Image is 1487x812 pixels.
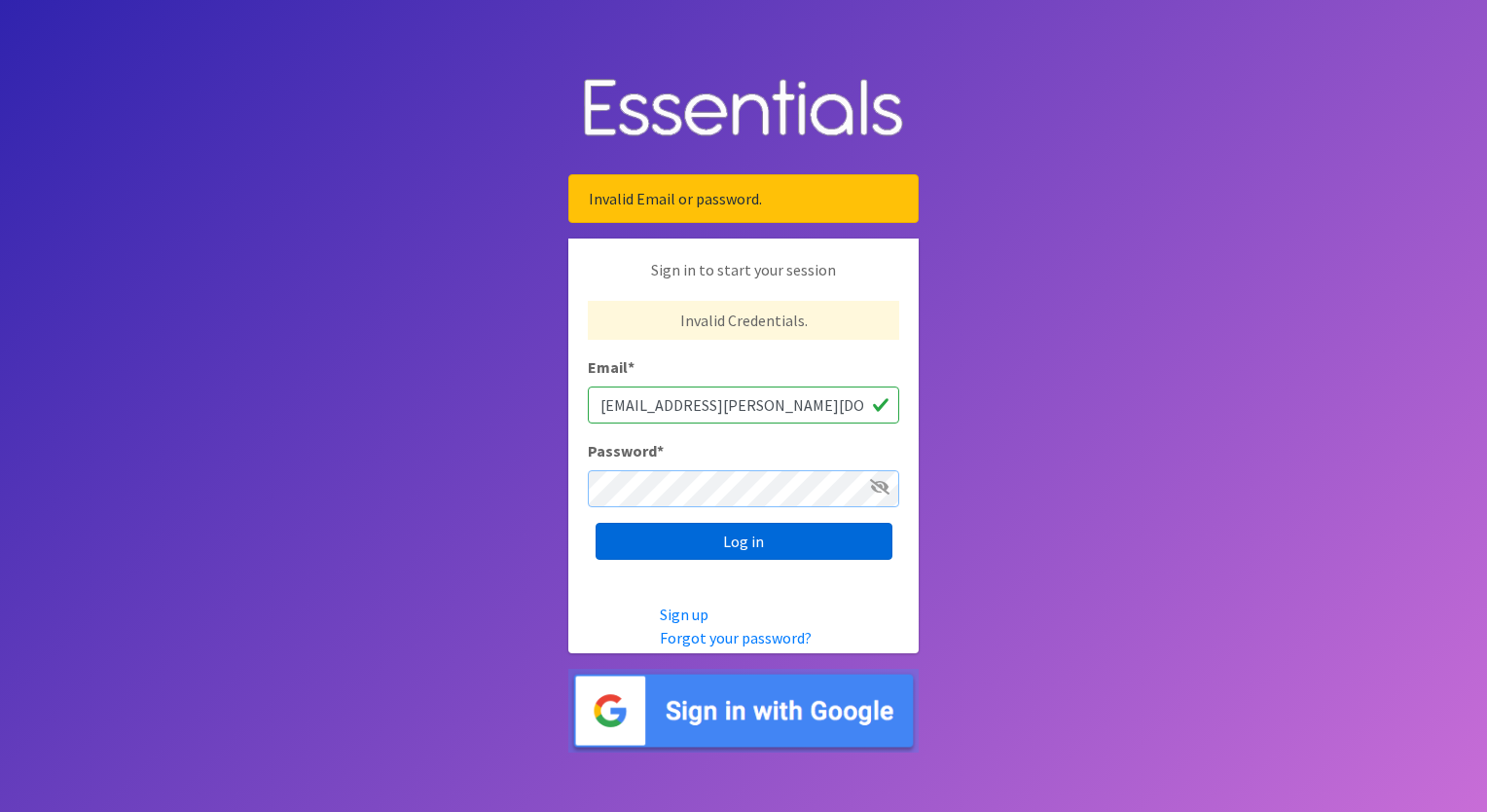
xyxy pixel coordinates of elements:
[568,174,919,223] div: Invalid Email or password.
[588,355,635,379] label: Email
[568,59,919,160] img: Human Essentials
[660,605,708,624] a: Sign up
[588,258,899,301] p: Sign in to start your session
[628,357,635,377] abbr: required
[568,669,919,754] img: Sign in with Google
[588,439,664,462] label: Password
[588,301,899,340] p: Invalid Credentials.
[596,523,892,560] input: Log in
[657,441,664,461] abbr: required
[660,628,812,647] a: Forgot your password?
